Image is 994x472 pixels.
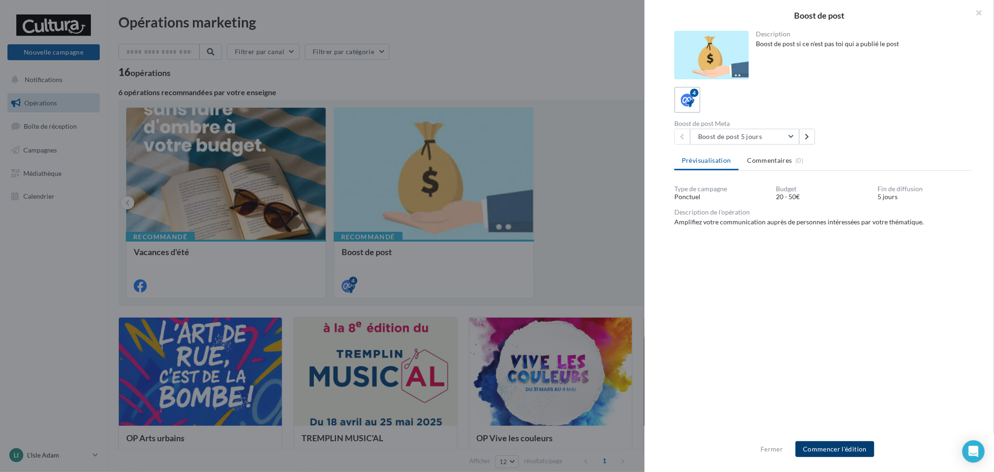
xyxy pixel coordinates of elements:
div: Boost de post [659,11,979,20]
div: 5 jours [877,192,972,201]
div: Ponctuel [674,192,768,201]
div: 20 - 50€ [776,192,870,201]
div: Type de campagne [674,186,768,192]
div: Open Intercom Messenger [962,440,985,463]
button: Boost de post 5 jours [690,129,799,145]
button: Commencer l'édition [795,441,874,457]
button: Fermer [757,444,787,455]
div: Description de l’opération [674,209,972,215]
span: (0) [795,157,803,164]
div: Description [756,31,965,37]
div: Budget [776,186,870,192]
div: Amplifiez votre communication auprès de personnes intéressées par votre thématique. [674,217,972,227]
div: 4 [690,89,699,97]
div: Fin de diffusion [877,186,972,192]
div: Boost de post Meta [674,120,819,127]
div: Boost de post si ce n'est pas toi qui a publié le post [756,39,965,49]
span: Commentaires [747,156,792,165]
